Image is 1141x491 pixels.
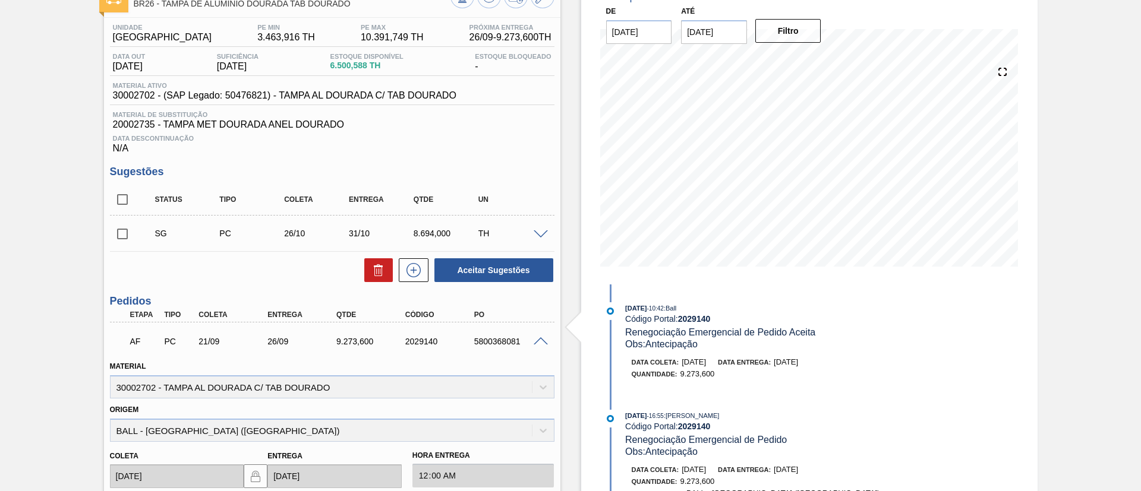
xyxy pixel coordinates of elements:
[152,195,224,204] div: Status
[625,314,907,324] div: Código Portal:
[267,464,402,488] input: dd/mm/yyyy
[632,478,677,485] span: Quantidade :
[361,24,424,31] span: PE MAX
[216,195,288,204] div: Tipo
[127,311,163,319] div: Etapa
[680,369,715,378] span: 9.273,600
[333,337,411,346] div: 9.273,600
[346,229,418,238] div: 31/10/2025
[248,469,263,483] img: locked
[606,20,672,44] input: dd/mm/yyyy
[625,327,815,337] span: Renegociação Emergencial de Pedido Aceita
[113,53,146,60] span: Data out
[333,311,411,319] div: Qtde
[625,422,907,431] div: Código Portal:
[681,7,695,15] label: Até
[113,119,551,130] span: 20002735 - TAMPA MET DOURADA ANEL DOURADO
[257,32,315,43] span: 3.463,916 TH
[606,7,616,15] label: De
[681,20,747,44] input: dd/mm/yyyy
[257,24,315,31] span: PE MIN
[393,258,428,282] div: Nova sugestão
[127,328,163,354] div: Aguardando Faturamento
[281,229,353,238] div: 26/10/2025
[113,61,146,72] span: [DATE]
[330,61,404,70] span: 6.500,588 TH
[110,130,554,154] div: N/A
[110,362,146,370] label: Material
[113,135,551,142] span: Data Descontinuação
[632,466,679,473] span: Data coleta:
[469,32,551,43] span: 26/09 - 9.273,600 TH
[113,82,456,89] span: Material ativo
[755,19,821,43] button: Filtro
[216,229,288,238] div: Pedido de Compra
[110,452,138,460] label: Coleta
[402,337,480,346] div: 2029140
[113,32,212,43] span: [GEOGRAPHIC_DATA]
[130,337,160,346] p: AF
[434,258,553,282] button: Aceitar Sugestões
[625,435,787,445] span: Renegociação Emergencial de Pedido
[217,53,259,60] span: Suficiência
[217,61,259,72] span: [DATE]
[361,32,424,43] span: 10.391,749 TH
[647,305,664,312] span: - 10:42
[625,446,698,457] span: Obs: Antecipação
[267,452,302,460] label: Entrega
[358,258,393,282] div: Excluir Sugestões
[632,359,679,366] span: Data coleta:
[469,24,551,31] span: Próxima Entrega
[196,311,273,319] div: Coleta
[113,90,456,101] span: 30002702 - (SAP Legado: 50476821) - TAMPA AL DOURADA C/ TAB DOURADO
[402,311,480,319] div: Código
[411,229,483,238] div: 8.694,000
[428,257,554,283] div: Aceitar Sugestões
[264,311,342,319] div: Entrega
[475,229,547,238] div: TH
[113,24,212,31] span: Unidade
[682,357,706,366] span: [DATE]
[110,295,554,308] h3: Pedidos
[625,339,698,349] span: Obs: Antecipação
[678,314,711,324] strong: 2029140
[471,337,549,346] div: 5800368081
[110,464,244,488] input: dd/mm/yyyy
[682,465,706,474] span: [DATE]
[411,195,483,204] div: Qtde
[678,422,711,431] strong: 2029140
[774,465,798,474] span: [DATE]
[607,415,614,422] img: atual
[346,195,418,204] div: Entrega
[774,357,798,366] span: [DATE]
[110,166,554,178] h3: Sugestões
[472,53,554,72] div: -
[632,370,677,378] span: Quantidade :
[412,447,554,464] label: Hora Entrega
[625,305,647,312] span: [DATE]
[196,337,273,346] div: 21/09/2025
[475,195,547,204] div: UN
[647,413,664,419] span: - 16:55
[680,477,715,486] span: 9.273,600
[244,464,267,488] button: locked
[264,337,342,346] div: 26/09/2025
[625,412,647,419] span: [DATE]
[718,466,771,473] span: Data entrega:
[281,195,353,204] div: Coleta
[718,359,771,366] span: Data entrega:
[161,337,197,346] div: Pedido de Compra
[471,311,549,319] div: PO
[113,111,551,118] span: Material de Substituição
[475,53,551,60] span: Estoque Bloqueado
[110,406,139,414] label: Origem
[664,305,676,312] span: : Ball
[152,229,224,238] div: Sugestão Criada
[330,53,404,60] span: Estoque Disponível
[607,308,614,315] img: atual
[664,412,720,419] span: : [PERSON_NAME]
[161,311,197,319] div: Tipo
